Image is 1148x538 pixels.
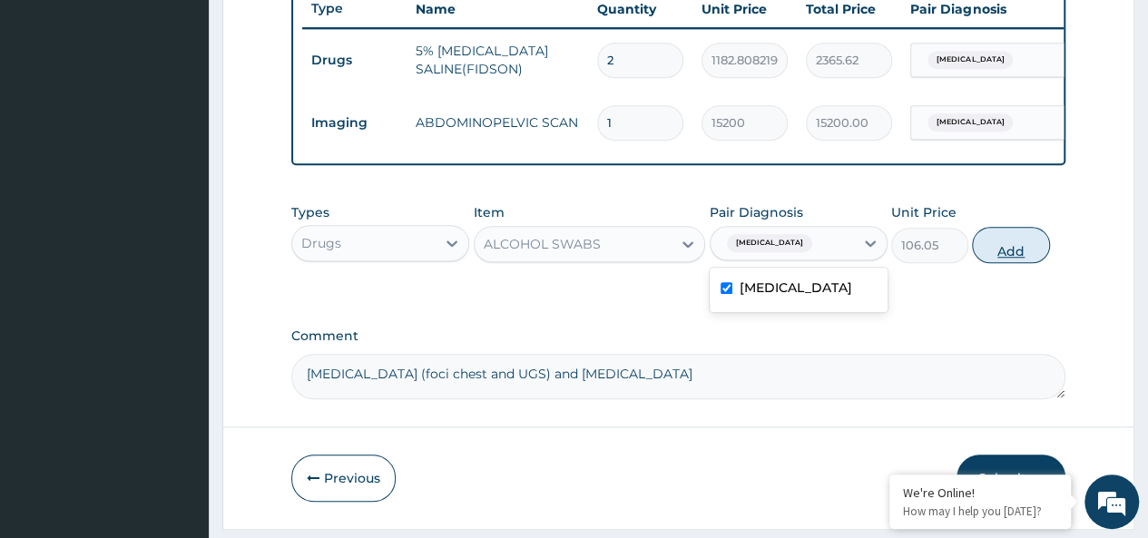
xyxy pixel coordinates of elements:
[972,227,1049,263] button: Add
[957,455,1065,502] button: Submit
[484,235,601,253] div: ALCOHOL SWABS
[105,156,250,339] span: We're online!
[927,51,1013,69] span: [MEDICAL_DATA]
[903,504,1057,519] p: How may I help you today?
[474,203,505,221] label: Item
[301,234,341,252] div: Drugs
[407,33,588,87] td: 5% [MEDICAL_DATA] SALINE(FIDSON)
[727,234,812,252] span: [MEDICAL_DATA]
[407,104,588,141] td: ABDOMINOPELVIC SCAN
[34,91,74,136] img: d_794563401_company_1708531726252_794563401
[291,455,396,502] button: Previous
[710,203,803,221] label: Pair Diagnosis
[291,328,1065,344] label: Comment
[291,205,329,220] label: Types
[903,484,1057,501] div: We're Online!
[298,9,341,53] div: Minimize live chat window
[891,203,957,221] label: Unit Price
[927,113,1013,132] span: [MEDICAL_DATA]
[9,351,346,415] textarea: Type your message and hit 'Enter'
[302,106,407,140] td: Imaging
[740,279,852,297] label: [MEDICAL_DATA]
[302,44,407,77] td: Drugs
[94,102,305,125] div: Chat with us now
